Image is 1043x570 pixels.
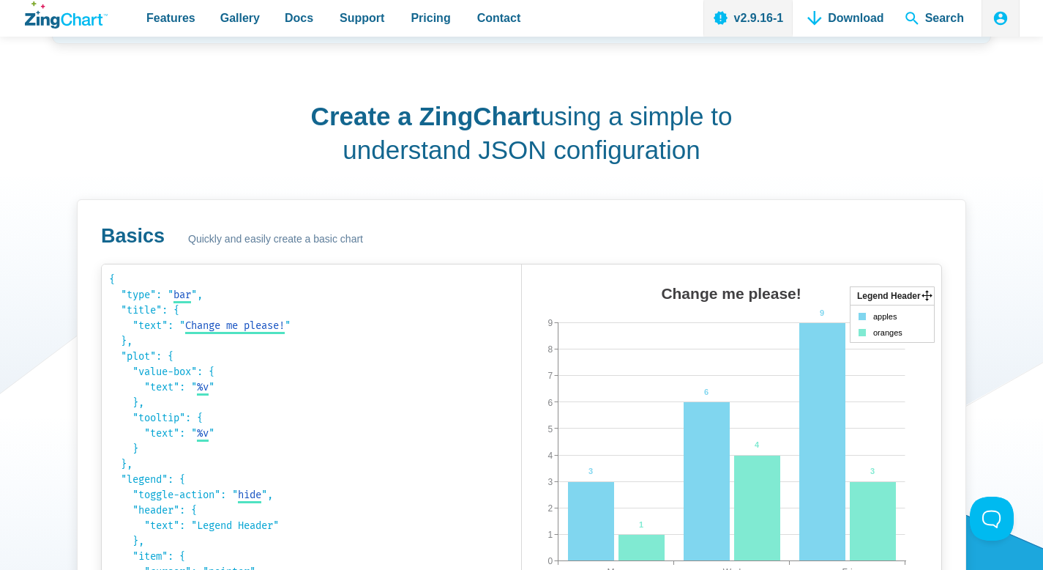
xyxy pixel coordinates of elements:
[285,8,313,28] span: Docs
[411,8,450,28] span: Pricing
[173,289,191,301] span: bar
[220,8,260,28] span: Gallery
[477,8,521,28] span: Contact
[970,497,1014,541] iframe: Toggle Customer Support
[870,467,875,475] tspan: 3
[197,381,209,393] span: %v
[238,489,261,501] span: hide
[101,223,165,249] h3: Basics
[311,102,540,130] strong: Create a ZingChart
[185,319,285,332] span: Change me please!
[857,291,921,301] tspan: Legend Header
[340,8,384,28] span: Support
[307,100,736,166] h2: using a simple to understand JSON configuration
[25,1,108,29] a: ZingChart Logo. Click to return to the homepage
[146,8,195,28] span: Features
[188,231,363,248] span: Quickly and easily create a basic chart
[197,427,209,440] span: %v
